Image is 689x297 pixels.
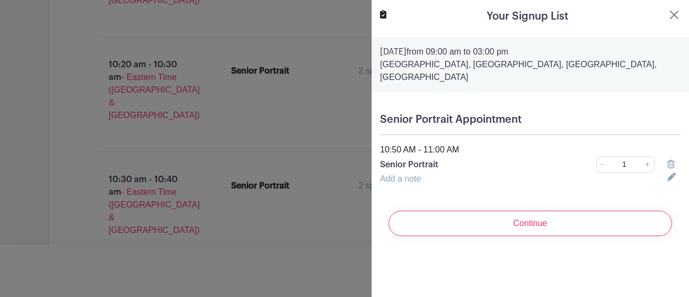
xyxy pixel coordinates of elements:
strong: [DATE] [380,48,407,56]
p: Senior Portrait [380,158,550,171]
a: + [641,156,655,173]
a: Add a note [380,174,421,183]
p: [GEOGRAPHIC_DATA], [GEOGRAPHIC_DATA], [GEOGRAPHIC_DATA], [GEOGRAPHIC_DATA] [380,58,681,84]
div: 10:50 AM - 11:00 AM [374,143,687,156]
a: - [596,156,608,173]
button: Close [668,8,681,21]
h5: Senior Portrait Appointment [380,113,681,126]
input: Continue [388,211,672,236]
h5: Your Signup List [487,8,568,24]
p: from 09:00 am to 03:00 pm [380,46,681,58]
